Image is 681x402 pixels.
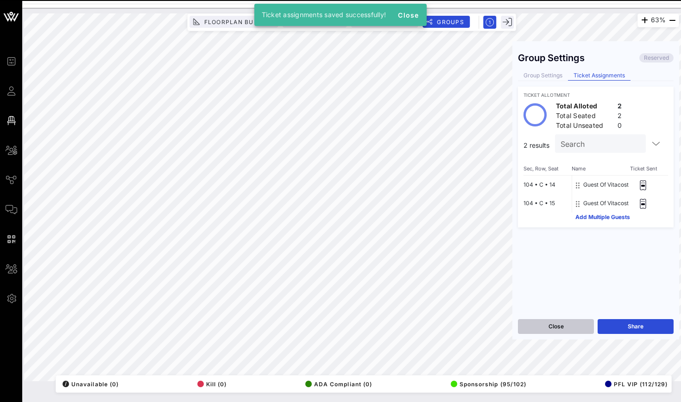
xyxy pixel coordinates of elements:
button: 104 • C • 14 [523,176,555,194]
button: Guest Of Vitacost [583,194,629,213]
div: 2 [618,111,622,123]
button: Share [598,319,674,334]
div: Reserved [639,53,674,63]
button: ADA Compliant (0) [303,377,372,390]
div: / [63,381,69,387]
span: Groups [436,19,464,25]
div: 2 [618,101,622,113]
div: Ticket Allotment [523,92,668,98]
div: Group Settings [518,52,585,63]
span: PFL VIP (112/129) [605,381,668,388]
button: Groups [422,16,470,28]
span: Kill (0) [197,381,227,388]
button: Guest Of Vitacost [583,176,629,194]
span: Sponsorship (95/102) [451,381,527,388]
button: Add Multiple Guests [575,214,630,220]
button: Close [393,6,423,23]
div: 63% [637,13,679,27]
span: Sec, Row, Seat [523,166,572,171]
div: Total Seated [556,111,614,123]
button: Sponsorship (95/102) [448,377,527,390]
div: Group Settings [518,71,568,81]
span: Unavailable (0) [63,381,119,388]
button: 104 • C • 15 [523,194,555,213]
span: Floorplan Builder [203,19,272,25]
button: PFL VIP (112/129) [602,377,668,390]
button: Close [518,319,594,334]
button: Kill (0) [195,377,227,390]
div: Total Unseated [556,121,614,132]
button: Floorplan Builder [189,16,278,28]
button: /Unavailable (0) [60,377,119,390]
span: ADA Compliant (0) [305,381,372,388]
span: Close [397,11,419,19]
span: Ticket assignments saved successfully! [262,11,386,19]
div: Total Alloted [556,101,614,113]
div: 0 [618,121,622,132]
span: Ticket Sent [630,166,651,171]
span: 2 results [523,143,549,148]
span: Name [572,166,632,171]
